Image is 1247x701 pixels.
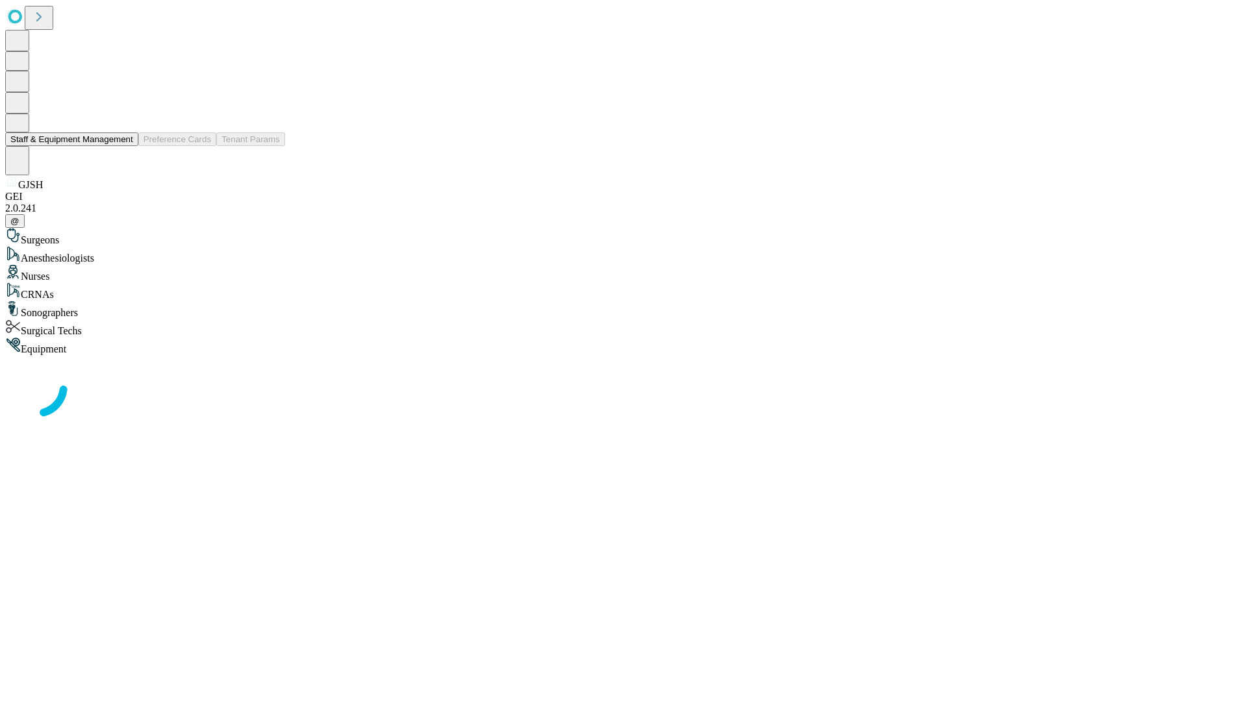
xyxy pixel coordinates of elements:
[5,301,1242,319] div: Sonographers
[5,337,1242,355] div: Equipment
[138,132,216,146] button: Preference Cards
[5,319,1242,337] div: Surgical Techs
[216,132,285,146] button: Tenant Params
[5,264,1242,282] div: Nurses
[5,191,1242,203] div: GEI
[5,282,1242,301] div: CRNAs
[5,203,1242,214] div: 2.0.241
[5,214,25,228] button: @
[5,132,138,146] button: Staff & Equipment Management
[18,179,43,190] span: GJSH
[10,216,19,226] span: @
[5,228,1242,246] div: Surgeons
[5,246,1242,264] div: Anesthesiologists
